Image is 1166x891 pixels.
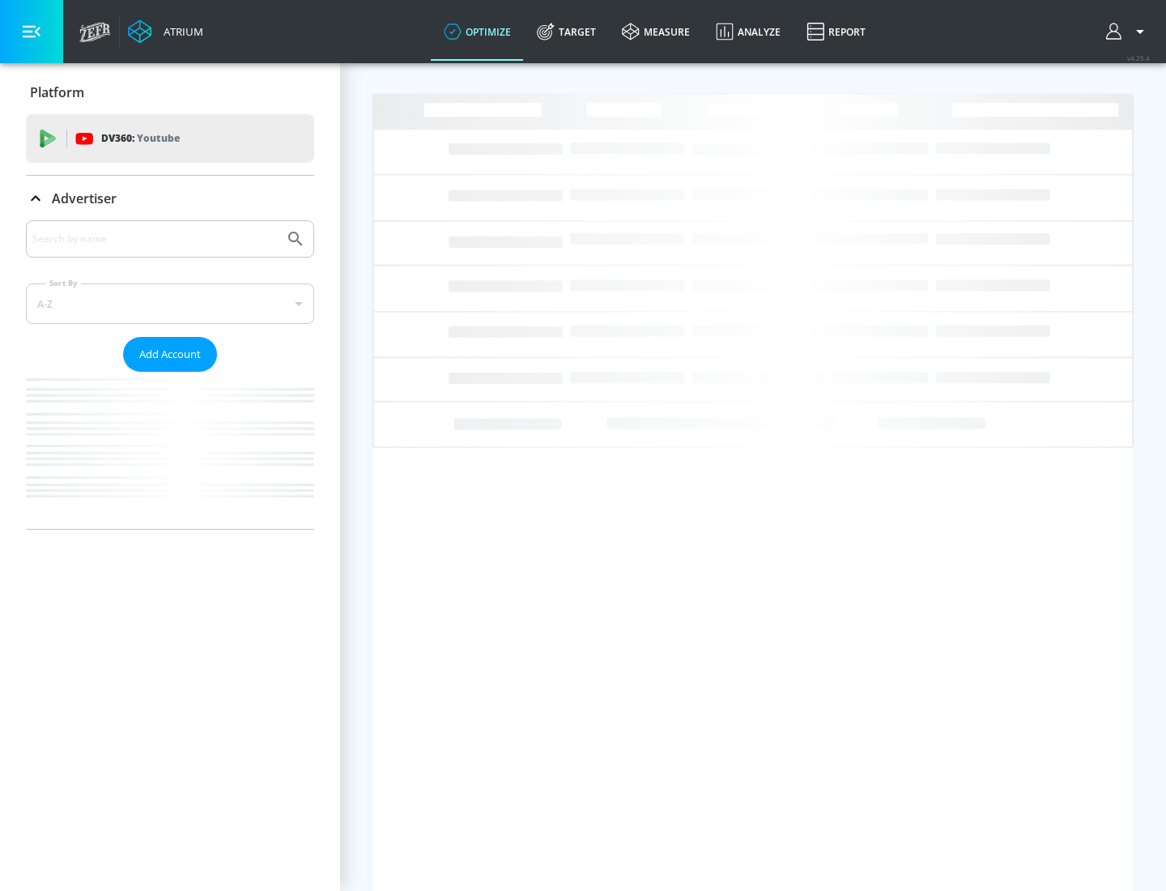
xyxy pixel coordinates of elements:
span: v 4.25.4 [1127,53,1150,62]
a: Target [524,2,609,61]
label: Sort By [46,278,81,288]
p: Platform [30,83,84,101]
a: Analyze [703,2,794,61]
p: Advertiser [52,190,117,207]
div: DV360: Youtube [26,114,314,163]
a: optimize [431,2,524,61]
p: DV360: [101,130,180,147]
p: Youtube [137,130,180,147]
input: Search by name [32,228,278,249]
span: Add Account [139,345,201,364]
a: Atrium [128,19,203,44]
button: Add Account [123,337,217,372]
a: Report [794,2,879,61]
div: Advertiser [26,220,314,529]
nav: list of Advertiser [26,372,314,529]
div: A-Z [26,283,314,324]
div: Atrium [157,24,203,39]
div: Advertiser [26,176,314,221]
a: measure [609,2,703,61]
div: Platform [26,70,314,115]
